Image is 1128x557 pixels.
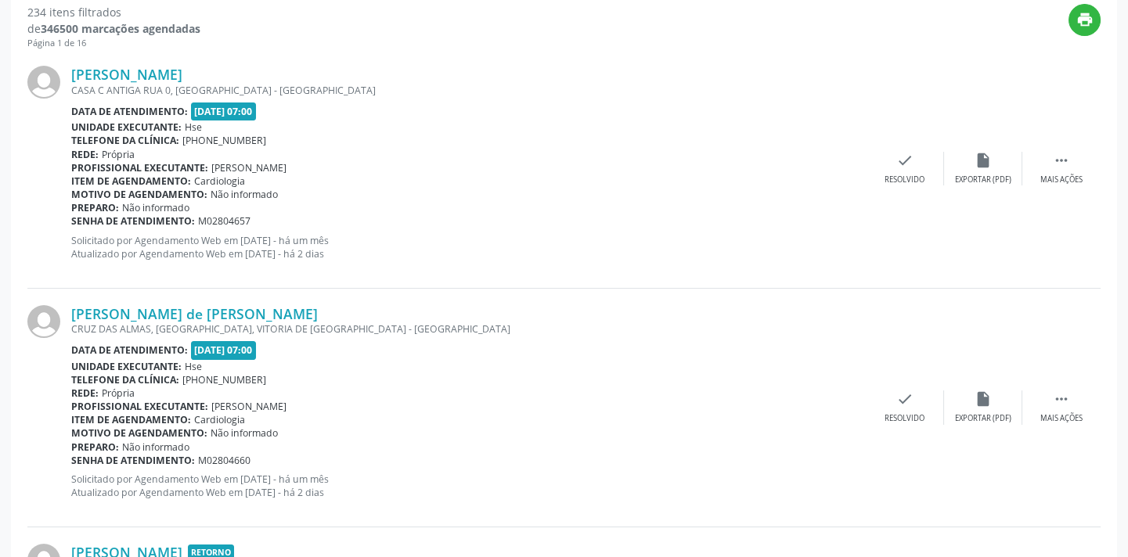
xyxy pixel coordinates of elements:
[71,426,207,440] b: Motivo de agendamento:
[1053,152,1070,169] i: 
[71,373,179,386] b: Telefone da clínica:
[71,413,191,426] b: Item de agendamento:
[71,120,182,134] b: Unidade executante:
[122,440,189,454] span: Não informado
[975,152,992,169] i: insert_drive_file
[194,413,245,426] span: Cardiologia
[1053,390,1070,408] i: 
[1069,4,1101,36] button: print
[71,161,208,174] b: Profissional executante:
[211,426,278,440] span: Não informado
[71,343,188,357] b: Data de atendimento:
[71,148,99,161] b: Rede:
[102,386,135,400] span: Própria
[71,473,866,499] p: Solicitado por Agendamento Web em [DATE] - há um mês Atualizado por Agendamento Web em [DATE] - h...
[71,214,195,228] b: Senha de atendimento:
[896,152,914,169] i: check
[211,188,278,201] span: Não informado
[71,134,179,147] b: Telefone da clínica:
[885,413,924,424] div: Resolvido
[211,161,287,174] span: [PERSON_NAME]
[71,400,208,413] b: Profissional executante:
[41,21,200,36] strong: 346500 marcações agendadas
[71,234,866,261] p: Solicitado por Agendamento Web em [DATE] - há um mês Atualizado por Agendamento Web em [DATE] - h...
[71,322,866,336] div: CRUZ DAS ALMAS, [GEOGRAPHIC_DATA], VITORIA DE [GEOGRAPHIC_DATA] - [GEOGRAPHIC_DATA]
[71,201,119,214] b: Preparo:
[955,413,1011,424] div: Exportar (PDF)
[211,400,287,413] span: [PERSON_NAME]
[71,84,866,97] div: CASA C ANTIGA RUA 0, [GEOGRAPHIC_DATA] - [GEOGRAPHIC_DATA]
[885,174,924,185] div: Resolvido
[1076,11,1094,28] i: print
[102,148,135,161] span: Própria
[27,20,200,37] div: de
[191,341,257,359] span: [DATE] 07:00
[71,66,182,83] a: [PERSON_NAME]
[27,305,60,338] img: img
[194,174,245,188] span: Cardiologia
[955,174,1011,185] div: Exportar (PDF)
[975,390,992,408] i: insert_drive_file
[71,174,191,188] b: Item de agendamento:
[198,214,250,228] span: M02804657
[185,360,202,373] span: Hse
[896,390,914,408] i: check
[1040,174,1083,185] div: Mais ações
[182,134,266,147] span: [PHONE_NUMBER]
[27,66,60,99] img: img
[71,454,195,467] b: Senha de atendimento:
[191,102,257,120] span: [DATE] 07:00
[122,201,189,214] span: Não informado
[198,454,250,467] span: M02804660
[71,305,318,322] a: [PERSON_NAME] de [PERSON_NAME]
[1040,413,1083,424] div: Mais ações
[71,188,207,201] b: Motivo de agendamento:
[27,4,200,20] div: 234 itens filtrados
[71,440,119,454] b: Preparo:
[185,120,202,134] span: Hse
[71,105,188,118] b: Data de atendimento:
[182,373,266,386] span: [PHONE_NUMBER]
[27,37,200,50] div: Página 1 de 16
[71,386,99,400] b: Rede:
[71,360,182,373] b: Unidade executante:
